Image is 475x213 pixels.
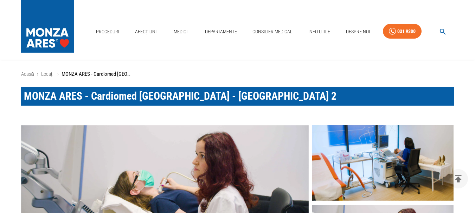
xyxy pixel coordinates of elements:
[62,70,132,78] p: MONZA ARES - Cardiomed [GEOGRAPHIC_DATA] - [GEOGRAPHIC_DATA] 2
[21,71,34,77] a: Acasă
[37,70,38,78] li: ›
[24,90,336,102] span: MONZA ARES - Cardiomed [GEOGRAPHIC_DATA] - [GEOGRAPHIC_DATA] 2
[449,169,468,188] button: delete
[306,25,333,39] a: Info Utile
[41,71,54,77] a: Locații
[250,25,295,39] a: Consilier Medical
[132,25,160,39] a: Afecțiuni
[383,24,422,39] a: 031 9300
[93,25,122,39] a: Proceduri
[397,27,416,36] div: 031 9300
[169,25,192,39] a: Medici
[21,70,454,78] nav: breadcrumb
[57,70,59,78] li: ›
[312,125,454,201] img: Servicii medicale Cardiomed Cluj Napoca - Strada Galati Nr. 2
[202,25,240,39] a: Departamente
[343,25,373,39] a: Despre Noi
